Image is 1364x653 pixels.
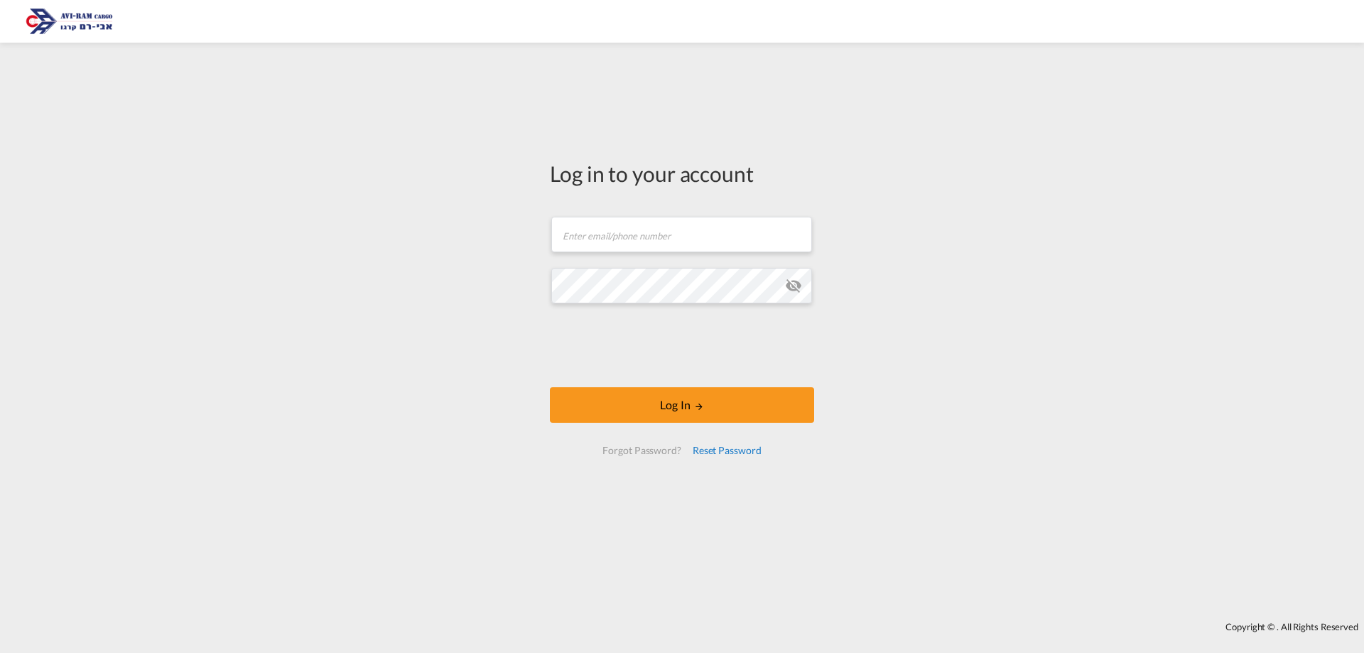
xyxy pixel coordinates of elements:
div: Log in to your account [550,158,814,188]
button: LOGIN [550,387,814,423]
iframe: reCAPTCHA [574,318,790,373]
div: Reset Password [687,438,767,463]
img: 166978e0a5f911edb4280f3c7a976193.png [21,6,117,38]
div: Forgot Password? [597,438,686,463]
input: Enter email/phone number [551,217,812,252]
md-icon: icon-eye-off [785,277,802,294]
